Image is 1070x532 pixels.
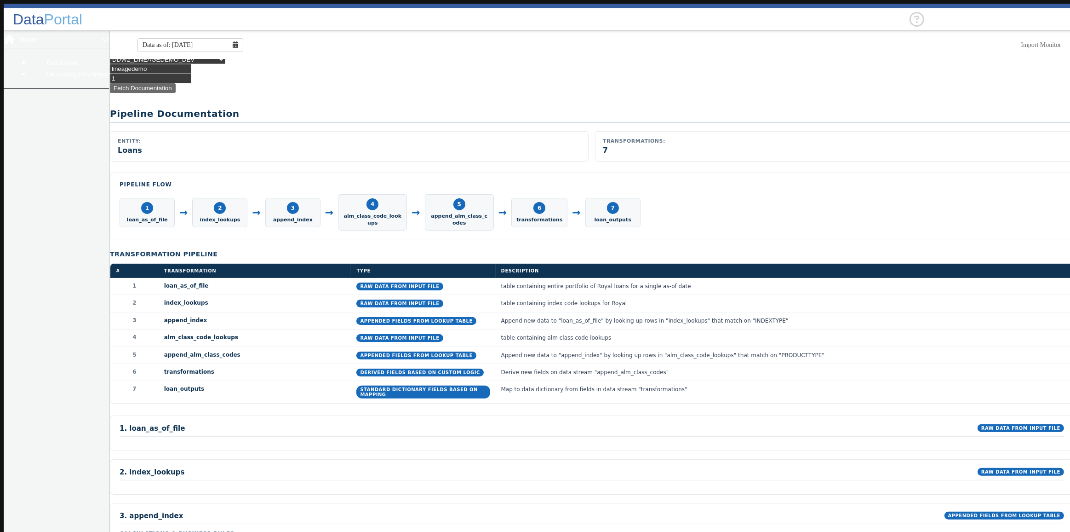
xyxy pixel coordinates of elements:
td: append_index [159,312,351,330]
div: Help [910,12,924,27]
span: Data [13,11,44,28]
span: raw data from input file [978,468,1064,476]
th: Transformation [159,264,351,278]
td: 1 [110,278,159,295]
span: 7 [603,146,1066,155]
span: Transformations: [603,138,1066,144]
input: Pipeline Name [110,64,191,74]
td: append_alm_class_codes [159,347,351,364]
a: Onboarding Data Import [30,69,101,80]
span: Loans [118,146,581,155]
td: index_lookups [159,295,351,312]
span: derived fields based on custom logic [356,369,483,376]
th: Type [351,264,495,278]
div: 5 [453,198,465,210]
td: transformations [159,364,351,381]
a: This is available for Darling Employees only [1021,41,1062,48]
div: alm_class_code_lookups [343,213,402,226]
div: transformations [516,217,562,223]
div: append_alm_class_codes [430,213,489,226]
input: Pipeline Version [110,74,191,83]
td: 5 [110,347,159,364]
div: 2 [214,202,226,214]
div: loan_outputs [595,217,631,223]
ng-select: null [924,15,1062,23]
th: # [110,264,159,278]
span: Portal [44,11,83,28]
td: 7 [110,381,159,403]
span: Home [19,36,102,43]
div: → [179,208,188,218]
span: appended fields from lookup table [944,512,1064,520]
div: 7 [607,202,619,214]
span: raw data from input file [978,424,1064,432]
div: 3 [287,202,299,214]
span: Entity: [118,138,581,144]
div: 1 [141,202,153,214]
span: Data as of: [DATE] [143,41,193,49]
td: 3 [110,312,159,330]
div: 4 [366,198,378,210]
h6: PIPELINE FLOW [120,181,1064,188]
td: loan_outputs [159,381,351,403]
button: Fetch Documentation [110,83,176,93]
div: → [498,208,507,218]
span: raw data from input file [356,283,443,290]
td: 6 [110,364,159,381]
td: 2 [110,295,159,312]
span: raw data from input file [356,334,443,342]
td: loan_as_of_file [159,278,351,295]
strong: 2. index_lookups [120,468,184,476]
strong: 1. loan_as_of_file [120,424,185,433]
span: raw data from input file [356,300,443,307]
div: → [572,208,580,218]
div: loan_as_of_file [127,217,168,223]
div: → [412,208,420,218]
div: 6 [533,202,545,214]
strong: 3. append_index [120,512,183,520]
p-accordion-header: Home [4,31,109,48]
span: standard dictionary fields based on mapping [356,386,490,399]
span: appended fields from lookup table [356,352,476,359]
div: index_lookups [200,217,240,223]
td: 4 [110,330,159,347]
a: Data Import [30,57,101,69]
div: append_index [273,217,313,223]
p-accordion-content: Home [4,48,109,88]
div: → [325,208,333,218]
td: alm_class_code_lookups [159,330,351,347]
div: → [252,208,260,218]
span: appended fields from lookup table [356,317,476,325]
